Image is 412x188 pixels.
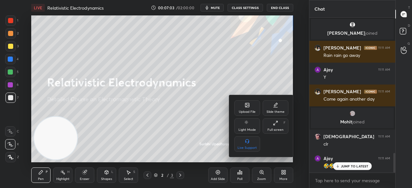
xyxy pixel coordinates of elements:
div: Slide theme [267,110,285,113]
div: Light Mode [239,128,256,131]
div: Live Support [238,146,257,149]
div: F [284,121,286,124]
div: Full screen [267,128,284,131]
div: Upload File [239,110,256,113]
